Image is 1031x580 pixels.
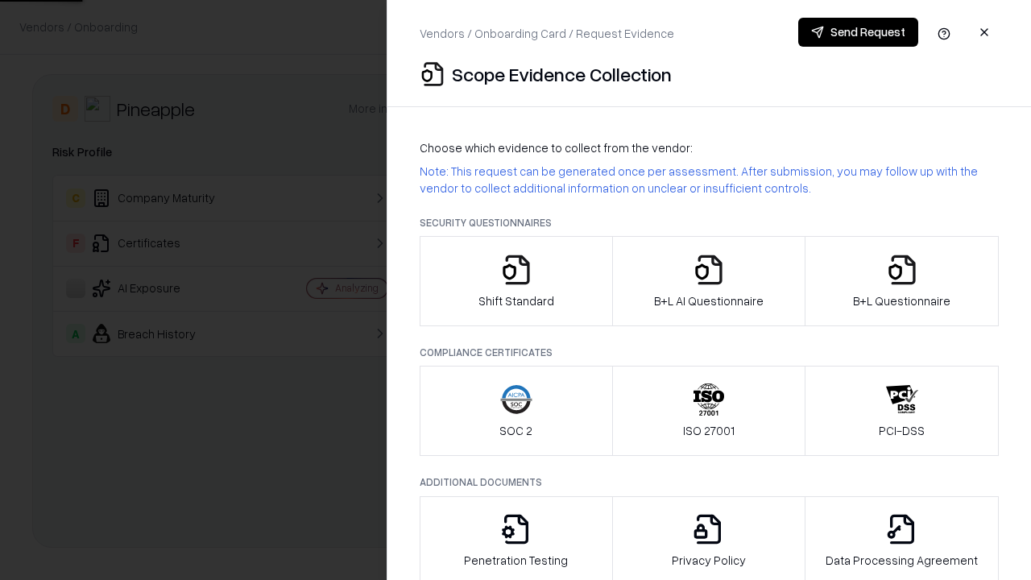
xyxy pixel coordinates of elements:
button: Shift Standard [420,236,613,326]
p: Vendors / Onboarding Card / Request Evidence [420,25,674,42]
button: SOC 2 [420,366,613,456]
p: Privacy Policy [672,552,746,569]
button: Send Request [798,18,918,47]
button: PCI-DSS [805,366,999,456]
p: B+L Questionnaire [853,292,950,309]
button: B+L Questionnaire [805,236,999,326]
p: Shift Standard [478,292,554,309]
p: Additional Documents [420,475,999,489]
p: Compliance Certificates [420,346,999,359]
p: B+L AI Questionnaire [654,292,764,309]
p: Security Questionnaires [420,216,999,230]
p: PCI-DSS [879,422,925,439]
p: Penetration Testing [464,552,568,569]
p: Choose which evidence to collect from the vendor: [420,139,999,156]
p: Data Processing Agreement [826,552,978,569]
p: Note: This request can be generated once per assessment. After submission, you may follow up with... [420,163,999,197]
p: SOC 2 [499,422,532,439]
p: Scope Evidence Collection [452,61,672,87]
p: ISO 27001 [683,422,735,439]
button: ISO 27001 [612,366,806,456]
button: B+L AI Questionnaire [612,236,806,326]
